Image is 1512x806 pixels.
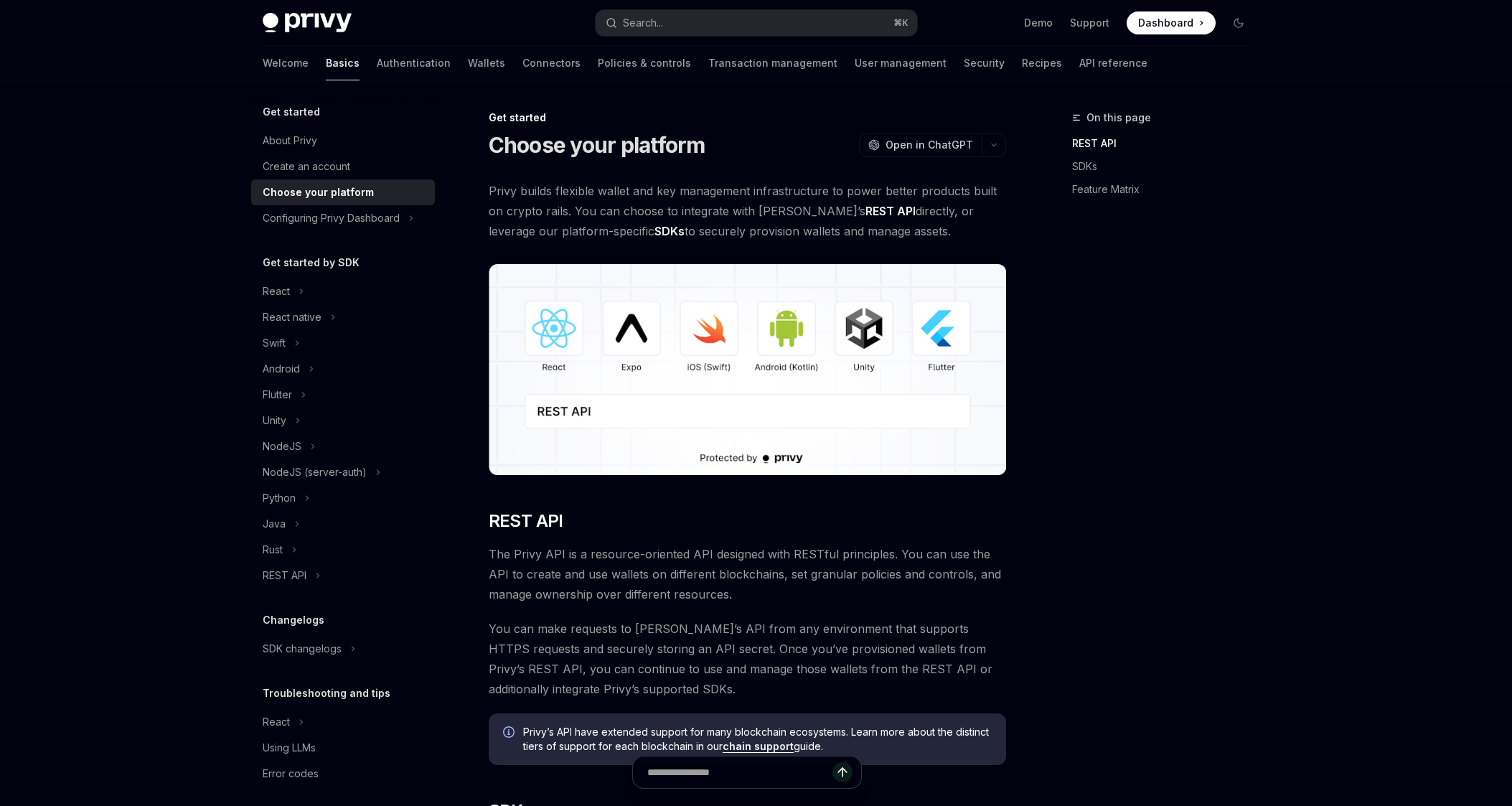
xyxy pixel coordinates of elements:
[326,46,360,80] a: Basics
[251,304,435,330] button: Toggle React native section
[263,158,350,175] div: Create an account
[263,713,290,731] div: React
[263,309,321,326] div: React native
[859,133,982,157] button: Open in ChatGPT
[263,765,319,782] div: Error codes
[263,13,352,33] img: dark logo
[251,382,435,408] button: Toggle Flutter section
[251,128,435,154] a: About Privy
[468,46,505,80] a: Wallets
[708,46,837,80] a: Transaction management
[263,464,367,481] div: NodeJS (server-auth)
[263,184,374,201] div: Choose your platform
[489,544,1006,604] span: The Privy API is a resource-oriented API designed with RESTful principles. You can use the API to...
[855,46,947,80] a: User management
[865,204,916,218] strong: REST API
[263,103,320,121] h5: Get started
[251,485,435,511] button: Toggle Python section
[489,510,563,533] span: REST API
[263,46,309,80] a: Welcome
[263,210,400,227] div: Configuring Privy Dashboard
[886,138,973,152] span: Open in ChatGPT
[647,756,832,788] input: Ask a question...
[1072,132,1262,155] a: REST API
[263,360,300,378] div: Android
[263,438,301,455] div: NodeJS
[263,640,342,657] div: SDK changelogs
[832,762,853,782] button: Send message
[251,563,435,589] button: Toggle REST API section
[503,726,517,741] svg: Info
[251,735,435,761] a: Using LLMs
[263,412,286,429] div: Unity
[251,356,435,382] button: Toggle Android section
[263,567,306,584] div: REST API
[251,459,435,485] button: Toggle NodeJS (server-auth) section
[263,611,324,629] h5: Changelogs
[263,132,317,149] div: About Privy
[596,10,917,36] button: Open search
[1127,11,1216,34] a: Dashboard
[489,619,1006,699] span: You can make requests to [PERSON_NAME]’s API from any environment that supports HTTPS requests an...
[263,283,290,300] div: React
[251,537,435,563] button: Toggle Rust section
[263,685,390,702] h5: Troubleshooting and tips
[964,46,1005,80] a: Security
[489,181,1006,241] span: Privy builds flexible wallet and key management infrastructure to power better products built on ...
[263,541,283,558] div: Rust
[263,334,286,352] div: Swift
[723,740,794,753] a: chain support
[1227,11,1250,34] button: Toggle dark mode
[1022,46,1062,80] a: Recipes
[263,254,360,271] h5: Get started by SDK
[1024,16,1053,30] a: Demo
[1070,16,1109,30] a: Support
[251,434,435,459] button: Toggle NodeJS section
[263,489,296,507] div: Python
[1072,155,1262,178] a: SDKs
[251,330,435,356] button: Toggle Swift section
[489,264,1006,475] img: images/Platform2.png
[893,17,908,29] span: ⌘ K
[251,636,435,662] button: Toggle SDK changelogs section
[251,278,435,304] button: Toggle React section
[263,739,316,756] div: Using LLMs
[489,111,1006,125] div: Get started
[251,709,435,735] button: Toggle React section
[377,46,451,80] a: Authentication
[623,14,663,32] div: Search...
[251,408,435,434] button: Toggle Unity section
[1072,178,1262,201] a: Feature Matrix
[1079,46,1147,80] a: API reference
[251,154,435,179] a: Create an account
[251,511,435,537] button: Toggle Java section
[251,205,435,231] button: Toggle Configuring Privy Dashboard section
[598,46,691,80] a: Policies & controls
[1086,109,1151,126] span: On this page
[654,224,685,238] strong: SDKs
[263,515,286,533] div: Java
[251,179,435,205] a: Choose your platform
[489,132,705,158] h1: Choose your platform
[1138,16,1193,30] span: Dashboard
[522,46,581,80] a: Connectors
[523,725,992,754] span: Privy’s API have extended support for many blockchain ecosystems. Learn more about the distinct t...
[251,761,435,787] a: Error codes
[263,386,292,403] div: Flutter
